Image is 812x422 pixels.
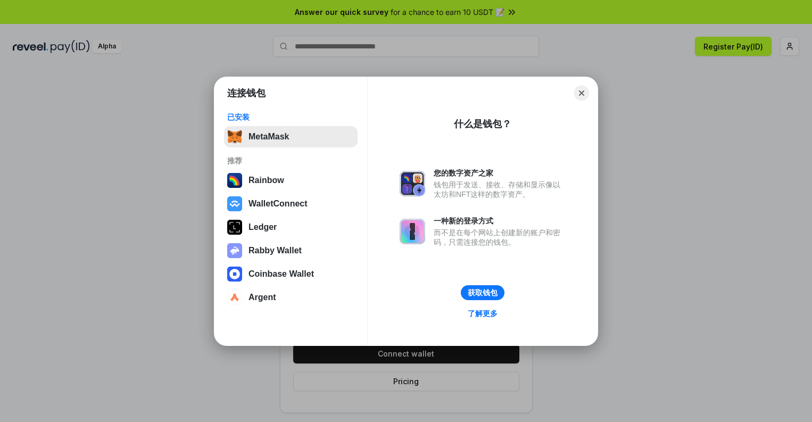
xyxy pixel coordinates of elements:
div: MetaMask [248,132,289,142]
div: 推荐 [227,156,354,166]
img: svg+xml,%3Csvg%20fill%3D%22none%22%20height%3D%2233%22%20viewBox%3D%220%200%2035%2033%22%20width%... [227,129,242,144]
button: 获取钱包 [461,285,504,300]
h1: 连接钱包 [227,87,266,100]
div: 了解更多 [468,309,498,318]
button: Argent [224,287,358,308]
button: Rainbow [224,170,358,191]
div: 钱包用于发送、接收、存储和显示像以太坊和NFT这样的数字资产。 [434,180,566,199]
div: 一种新的登录方式 [434,216,566,226]
a: 了解更多 [461,307,504,320]
img: svg+xml,%3Csvg%20xmlns%3D%22http%3A%2F%2Fwww.w3.org%2F2000%2Fsvg%22%20width%3D%2228%22%20height%3... [227,220,242,235]
div: Coinbase Wallet [248,269,314,279]
div: 已安装 [227,112,354,122]
div: 而不是在每个网站上创建新的账户和密码，只需连接您的钱包。 [434,228,566,247]
div: 什么是钱包？ [454,118,511,130]
button: Rabby Wallet [224,240,358,261]
button: WalletConnect [224,193,358,214]
img: svg+xml,%3Csvg%20xmlns%3D%22http%3A%2F%2Fwww.w3.org%2F2000%2Fsvg%22%20fill%3D%22none%22%20viewBox... [227,243,242,258]
img: svg+xml,%3Csvg%20width%3D%2228%22%20height%3D%2228%22%20viewBox%3D%220%200%2028%2028%22%20fill%3D... [227,290,242,305]
div: Ledger [248,222,277,232]
button: Ledger [224,217,358,238]
img: svg+xml,%3Csvg%20width%3D%2228%22%20height%3D%2228%22%20viewBox%3D%220%200%2028%2028%22%20fill%3D... [227,267,242,282]
div: Rabby Wallet [248,246,302,255]
div: WalletConnect [248,199,308,209]
button: Coinbase Wallet [224,263,358,285]
img: svg+xml,%3Csvg%20width%3D%2228%22%20height%3D%2228%22%20viewBox%3D%220%200%2028%2028%22%20fill%3D... [227,196,242,211]
img: svg+xml,%3Csvg%20width%3D%22120%22%20height%3D%22120%22%20viewBox%3D%220%200%20120%20120%22%20fil... [227,173,242,188]
div: 您的数字资产之家 [434,168,566,178]
button: MetaMask [224,126,358,147]
img: svg+xml,%3Csvg%20xmlns%3D%22http%3A%2F%2Fwww.w3.org%2F2000%2Fsvg%22%20fill%3D%22none%22%20viewBox... [400,219,425,244]
div: 获取钱包 [468,288,498,297]
div: Rainbow [248,176,284,185]
img: svg+xml,%3Csvg%20xmlns%3D%22http%3A%2F%2Fwww.w3.org%2F2000%2Fsvg%22%20fill%3D%22none%22%20viewBox... [400,171,425,196]
div: Argent [248,293,276,302]
button: Close [574,86,589,101]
